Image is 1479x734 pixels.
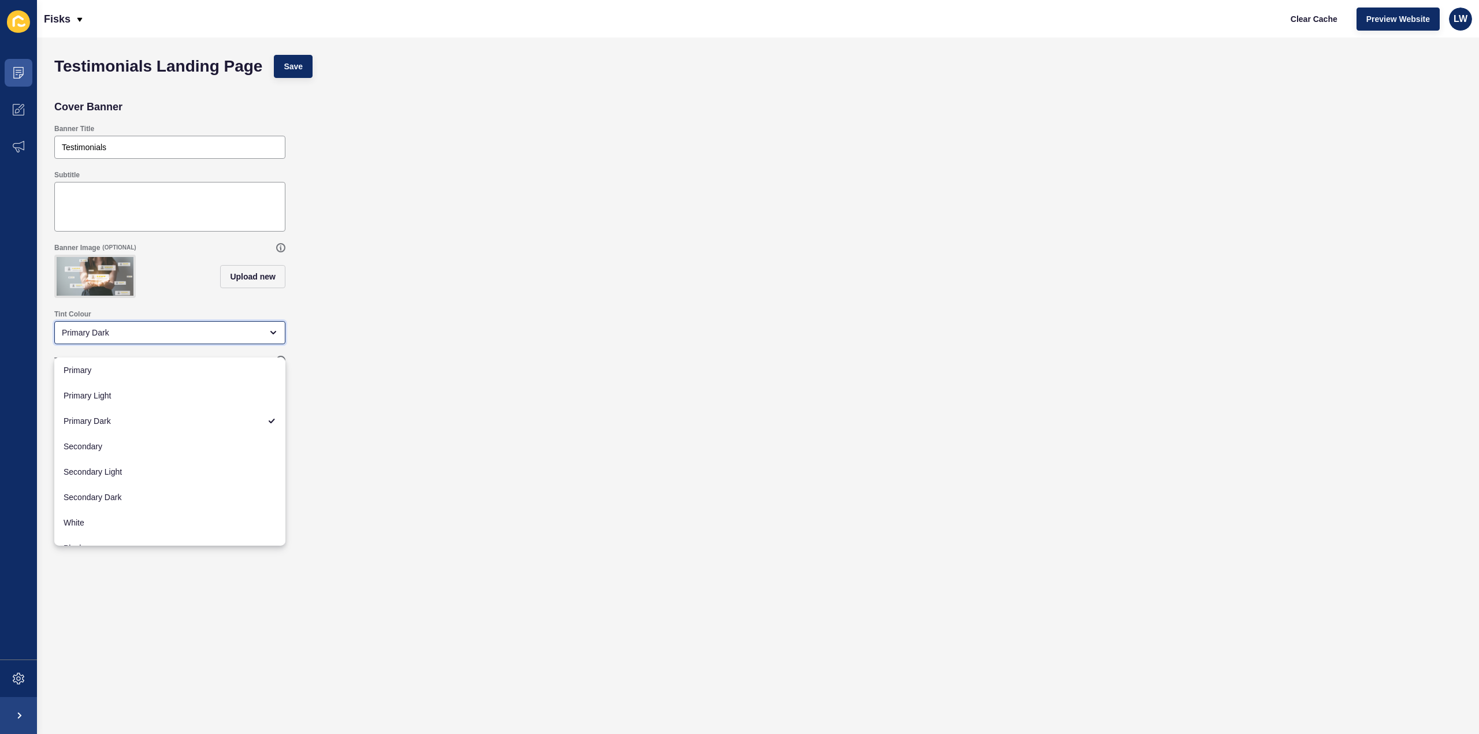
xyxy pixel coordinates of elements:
span: White [64,517,276,528]
label: Subtitle [54,170,80,180]
span: Primary Dark [64,415,260,427]
h2: Cover Banner [54,101,122,113]
label: Banner Title [54,124,94,133]
span: Primary [64,364,276,376]
span: Secondary Dark [64,491,276,503]
span: Secondary Light [64,466,276,478]
span: LW [1454,13,1467,25]
span: Preview Website [1366,13,1430,25]
div: close menu [54,321,285,344]
span: Secondary [64,441,276,452]
span: (OPTIONAL) [102,244,136,252]
label: Tint Opacity [54,356,94,365]
img: 03aae9430c2717a06492a7fb9fe8555f.jpg [57,257,133,296]
label: Banner Image [54,243,100,252]
span: Clear Cache [1291,13,1337,25]
label: Tint Colour [54,310,91,319]
button: Upload new [220,265,285,288]
span: Save [284,61,303,72]
h1: Testimonials Landing Page [54,61,262,72]
button: Save [274,55,313,78]
span: Upload new [230,271,276,282]
span: Black [64,542,276,554]
span: Primary Light [64,390,276,401]
button: Clear Cache [1281,8,1347,31]
button: Preview Website [1357,8,1440,31]
p: Fisks [44,5,70,33]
